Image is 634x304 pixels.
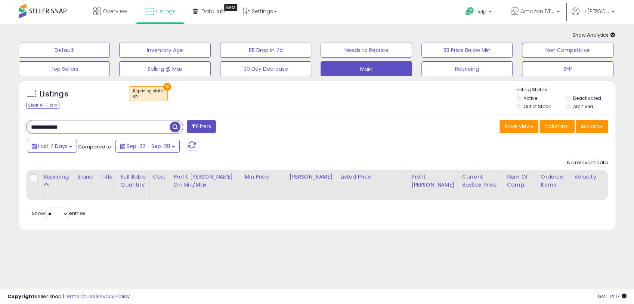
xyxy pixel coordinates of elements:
[187,120,216,133] button: Filters
[581,7,609,15] span: Hi [PERSON_NAME]
[119,61,210,76] button: Selling @ Max
[220,43,311,58] button: BB Drop in 7d
[26,102,59,109] div: Clear All Filters
[153,173,167,181] div: Cost
[220,61,311,76] button: 30 Day Decrease
[133,94,164,99] div: on
[500,120,538,133] button: Save View
[97,293,130,300] a: Privacy Policy
[523,95,537,101] label: Active
[7,293,35,300] strong: Copyright
[462,173,501,189] div: Current Buybox Price
[521,7,554,15] span: Amazon BTG
[119,43,210,58] button: Inventory Age
[100,173,114,181] div: Title
[541,173,568,189] div: Ordered Items
[133,88,164,99] span: Repricing state :
[120,173,146,189] div: Fulfillable Quantity
[78,143,112,150] span: Compared to:
[572,31,615,39] span: Show Analytics
[573,95,601,101] label: Deactivated
[522,43,613,58] button: Non Competitive
[598,293,627,300] span: 2025-10-6 14:17 GMT
[7,293,130,300] div: seller snap | |
[544,123,568,130] span: Columns
[77,173,94,181] div: Brand
[523,103,551,110] label: Out of Stock
[539,120,575,133] button: Columns
[507,173,534,189] div: Num of Comp.
[573,103,593,110] label: Archived
[156,7,176,15] span: Listings
[27,140,77,153] button: Last 7 Days
[201,7,225,15] span: DataHub
[38,142,68,150] span: Last 7 Days
[516,86,615,93] p: Listing States:
[476,9,486,15] span: Help
[19,43,110,58] button: Default
[224,4,237,11] div: Tooltip anchor
[40,89,68,99] h5: Listings
[127,142,170,150] span: Sep-22 - Sep-28
[43,173,71,181] div: Repricing
[411,173,456,189] div: Profit [PERSON_NAME]
[173,173,238,189] div: Profit [PERSON_NAME] on Min/Max
[576,120,608,133] button: Actions
[289,173,334,181] div: [PERSON_NAME]
[244,173,283,181] div: Min Price
[321,43,412,58] button: Needs to Reprice
[115,140,180,153] button: Sep-22 - Sep-28
[421,61,513,76] button: Repricing
[64,293,96,300] a: Terms of Use
[460,1,499,24] a: Help
[340,173,405,181] div: Listed Price
[574,173,601,181] div: Velocity
[103,7,127,15] span: Overview
[163,83,171,91] button: ×
[567,159,608,166] div: No relevant data
[465,7,474,16] i: Get Help
[32,210,86,217] span: Show: entries
[19,61,110,76] button: Top Sellers
[522,61,613,76] button: SFP
[170,170,241,200] th: The percentage added to the cost of goods (COGS) that forms the calculator for Min & Max prices.
[321,61,412,76] button: Main
[421,43,513,58] button: BB Price Below Min
[572,7,615,24] a: Hi [PERSON_NAME]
